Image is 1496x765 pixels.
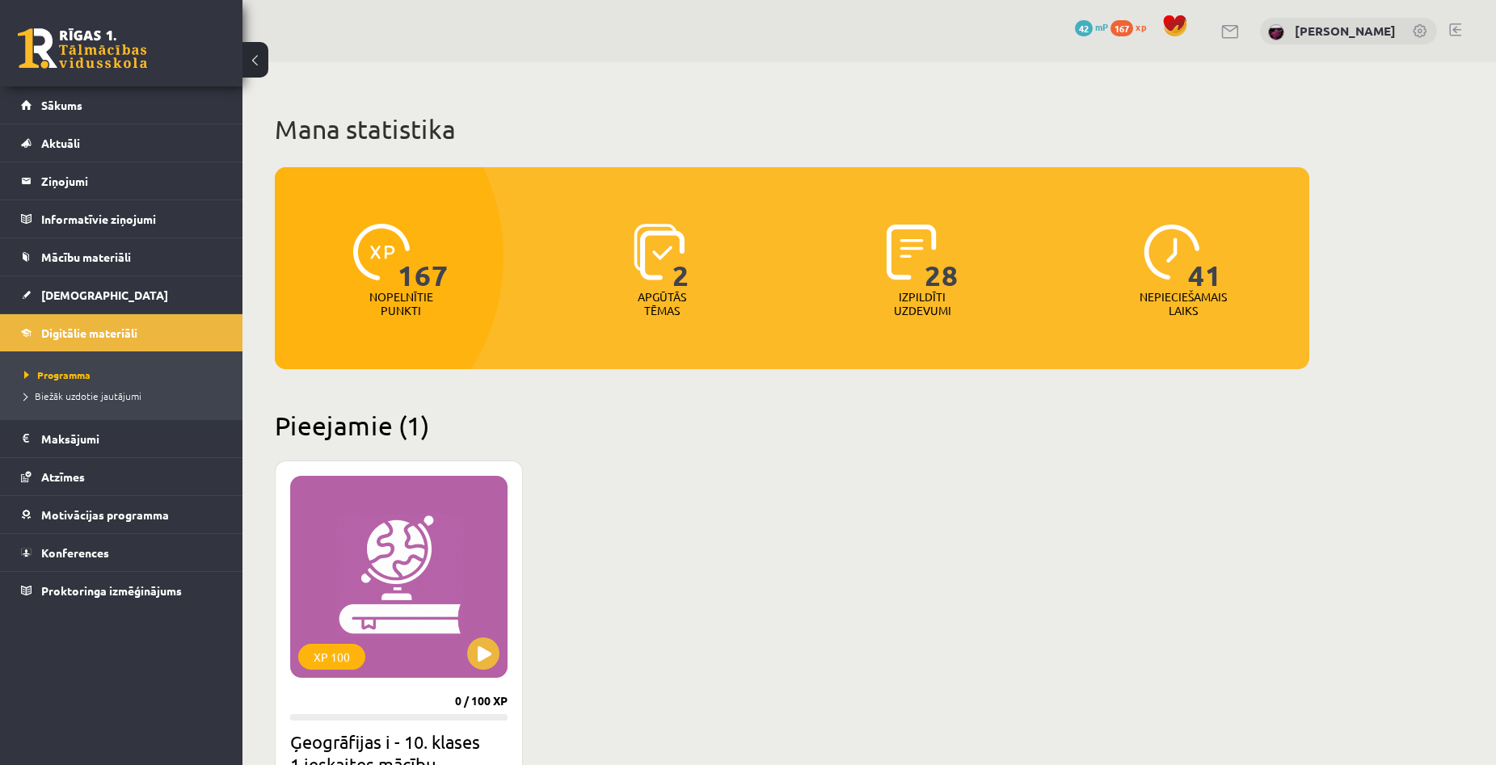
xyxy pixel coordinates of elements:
a: Atzīmes [21,458,222,495]
img: icon-xp-0682a9bc20223a9ccc6f5883a126b849a74cddfe5390d2b41b4391c66f2066e7.svg [353,224,410,280]
a: 42 mP [1075,20,1108,33]
a: [DEMOGRAPHIC_DATA] [21,276,222,313]
a: Maksājumi [21,420,222,457]
legend: Informatīvie ziņojumi [41,200,222,237]
span: Konferences [41,545,109,560]
span: mP [1095,20,1108,33]
a: Konferences [21,534,222,571]
span: Proktoringa izmēģinājums [41,583,182,598]
span: 41 [1188,224,1222,290]
a: 167 xp [1110,20,1154,33]
a: [PERSON_NAME] [1295,23,1396,39]
span: Atzīmes [41,469,85,484]
span: 2 [672,224,689,290]
span: 28 [925,224,959,290]
span: Mācību materiāli [41,250,131,264]
img: icon-completed-tasks-ad58ae20a441b2904462921112bc710f1caf180af7a3daa7317a5a94f2d26646.svg [887,224,937,280]
h2: Pieejamie (1) [275,410,1309,441]
span: Aktuāli [41,136,80,150]
span: Motivācijas programma [41,507,169,522]
span: Digitālie materiāli [41,326,137,340]
a: Digitālie materiāli [21,314,222,351]
p: Nepieciešamais laiks [1140,290,1227,317]
span: Sākums [41,98,82,112]
span: 167 [398,224,449,290]
a: Informatīvie ziņojumi [21,200,222,237]
span: Biežāk uzdotie jautājumi [24,389,141,402]
a: Motivācijas programma [21,496,222,533]
img: icon-clock-7be60019b62300814b6bd22b8e044499b485619524d84068768e800edab66f18.svg [1144,224,1200,280]
span: xp [1136,20,1146,33]
span: Programma [24,368,91,381]
span: 42 [1075,20,1093,36]
a: Proktoringa izmēģinājums [21,572,222,609]
p: Izpildīti uzdevumi [891,290,954,317]
a: Programma [24,368,226,382]
p: Nopelnītie punkti [369,290,433,317]
a: Rīgas 1. Tālmācības vidusskola [18,28,147,69]
h1: Mana statistika [275,113,1309,145]
img: Aivars Brālis [1268,24,1284,40]
a: Ziņojumi [21,162,222,200]
img: icon-learned-topics-4a711ccc23c960034f471b6e78daf4a3bad4a20eaf4de84257b87e66633f6470.svg [634,224,685,280]
legend: Ziņojumi [41,162,222,200]
a: Biežāk uzdotie jautājumi [24,389,226,403]
span: 167 [1110,20,1133,36]
span: [DEMOGRAPHIC_DATA] [41,288,168,302]
a: Mācību materiāli [21,238,222,275]
legend: Maksājumi [41,420,222,457]
a: Sākums [21,86,222,124]
p: Apgūtās tēmas [630,290,693,317]
div: XP 100 [298,644,365,670]
a: Aktuāli [21,124,222,162]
